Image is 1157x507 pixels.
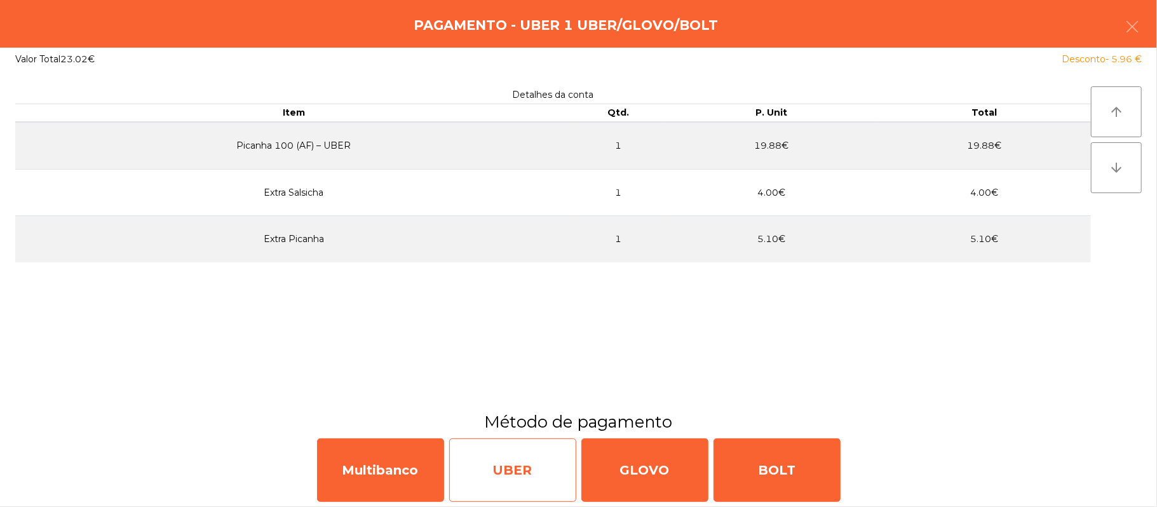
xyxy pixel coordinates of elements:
[665,169,878,216] td: 4.00€
[572,104,665,122] th: Qtd.
[665,104,878,122] th: P. Unit
[878,216,1091,262] td: 5.10€
[572,169,665,216] td: 1
[714,438,841,502] div: BOLT
[665,122,878,170] td: 19.88€
[1091,142,1142,193] button: arrow_downward
[60,53,95,65] span: 23.02€
[15,216,572,262] td: Extra Picanha
[1109,104,1124,119] i: arrow_upward
[15,122,572,170] td: Picanha 100 (AF) – UBER
[414,16,718,35] h4: Pagamento - UBER 1 UBER/GLOVO/BOLT
[15,169,572,216] td: Extra Salsicha
[10,410,1147,433] h3: Método de pagamento
[572,216,665,262] td: 1
[878,122,1091,170] td: 19.88€
[317,438,444,502] div: Multibanco
[665,216,878,262] td: 5.10€
[1091,86,1142,137] button: arrow_upward
[1062,53,1142,66] div: Desconto
[581,438,708,502] div: GLOVO
[15,104,572,122] th: Item
[878,169,1091,216] td: 4.00€
[1106,53,1142,65] span: - 5.96 €
[1109,160,1124,175] i: arrow_downward
[572,122,665,170] td: 1
[878,104,1091,122] th: Total
[513,89,594,100] span: Detalhes da conta
[449,438,576,502] div: UBER
[15,53,60,65] span: Valor Total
